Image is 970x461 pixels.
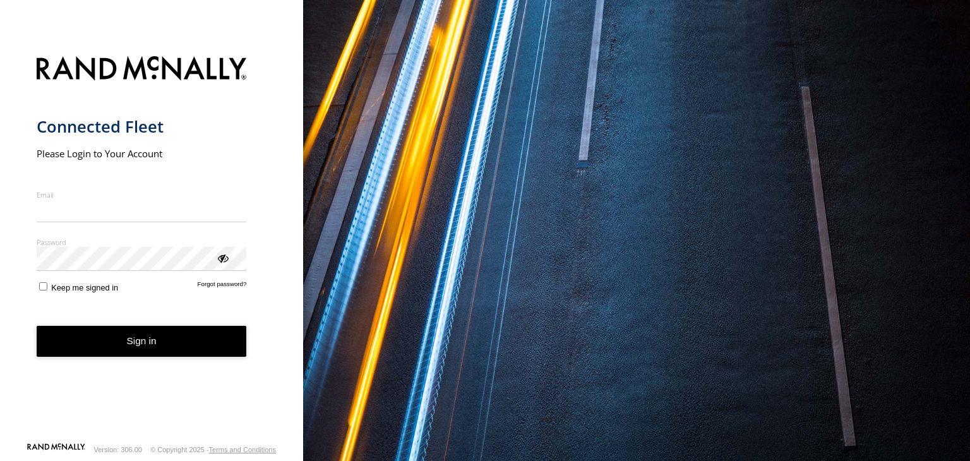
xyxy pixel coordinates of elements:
[37,326,247,357] button: Sign in
[37,54,247,86] img: Rand McNally
[37,147,247,160] h2: Please Login to Your Account
[39,282,47,290] input: Keep me signed in
[27,443,85,456] a: Visit our Website
[37,49,267,442] form: main
[216,251,229,264] div: ViewPassword
[94,446,142,453] div: Version: 306.00
[150,446,276,453] div: © Copyright 2025 -
[209,446,276,453] a: Terms and Conditions
[51,283,118,292] span: Keep me signed in
[37,190,247,200] label: Email
[37,237,247,247] label: Password
[198,280,247,292] a: Forgot password?
[37,116,247,137] h1: Connected Fleet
